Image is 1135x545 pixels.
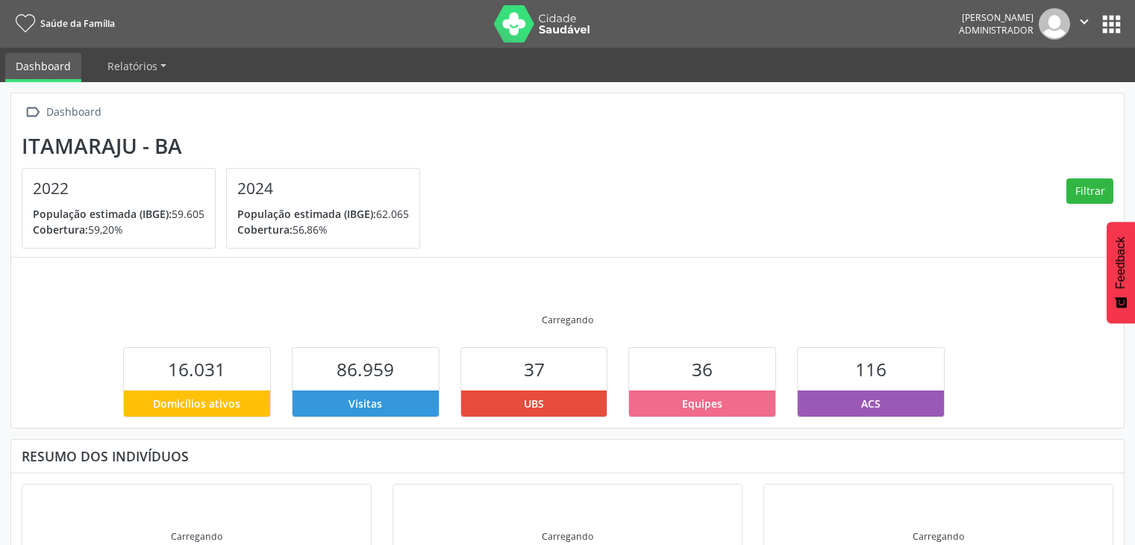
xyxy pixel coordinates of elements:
[524,396,544,411] span: UBS
[237,179,409,198] h4: 2024
[682,396,722,411] span: Equipes
[542,530,593,543] div: Carregando
[524,357,545,381] span: 37
[913,530,964,543] div: Carregando
[1070,8,1098,40] button: 
[1107,222,1135,323] button: Feedback - Mostrar pesquisa
[348,396,382,411] span: Visitas
[43,102,104,123] div: Dashboard
[1066,178,1113,204] button: Filtrar
[107,59,157,73] span: Relatórios
[1114,237,1128,289] span: Feedback
[1098,11,1125,37] button: apps
[1039,8,1070,40] img: img
[237,222,293,237] span: Cobertura:
[97,53,177,79] a: Relatórios
[542,314,593,326] div: Carregando
[237,222,409,237] p: 56,86%
[33,207,172,221] span: População estimada (IBGE):
[33,222,204,237] p: 59,20%
[40,17,115,30] span: Saúde da Família
[5,53,81,82] a: Dashboard
[861,396,881,411] span: ACS
[168,357,225,381] span: 16.031
[1076,13,1092,30] i: 
[959,24,1034,37] span: Administrador
[33,179,204,198] h4: 2022
[153,396,240,411] span: Domicílios ativos
[692,357,713,381] span: 36
[33,222,88,237] span: Cobertura:
[33,206,204,222] p: 59.605
[237,206,409,222] p: 62.065
[237,207,376,221] span: População estimada (IBGE):
[22,448,1113,464] div: Resumo dos indivíduos
[22,102,43,123] i: 
[959,11,1034,24] div: [PERSON_NAME]
[22,134,431,158] div: Itamaraju - BA
[22,102,104,123] a:  Dashboard
[10,11,115,36] a: Saúde da Família
[171,530,222,543] div: Carregando
[337,357,394,381] span: 86.959
[855,357,887,381] span: 116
